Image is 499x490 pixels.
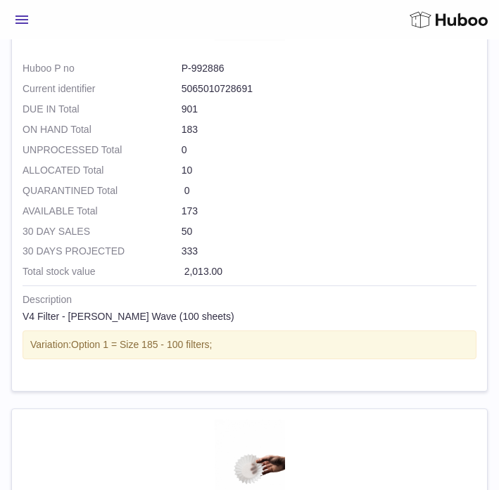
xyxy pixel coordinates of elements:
strong: 30 DAYS PROJECTED [23,245,182,258]
div: V4 Filter - [PERSON_NAME] Wave (100 sheets) [23,310,476,323]
div: Variation: [23,330,476,359]
strong: AVAILABLE Total [23,205,182,218]
strong: ALLOCATED Total [23,164,182,177]
dt: Huboo P no [23,62,182,75]
dd: 5065010728691 [182,82,476,96]
td: 0 [23,143,476,164]
strong: 30 DAY SALES [23,225,182,238]
td: 10 [23,164,476,184]
strong: ON HAND Total [23,123,182,136]
strong: QUARANTINED Total [23,184,182,198]
dd: P-992886 [182,62,476,75]
td: 50 [23,225,476,245]
dt: Current identifier [23,82,182,96]
td: 901 [23,103,476,123]
strong: Total stock value [23,265,182,278]
strong: UNPROCESSED Total [23,143,182,157]
span: Option 1 = Size 185 - 100 filters; [71,339,212,350]
td: 173 [23,205,476,225]
strong: DUE IN Total [23,103,182,116]
td: 333 [23,245,476,265]
span: 0 [184,185,190,196]
span: 2,013.00 [184,266,223,277]
strong: Description [23,293,476,310]
td: 183 [23,123,476,143]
